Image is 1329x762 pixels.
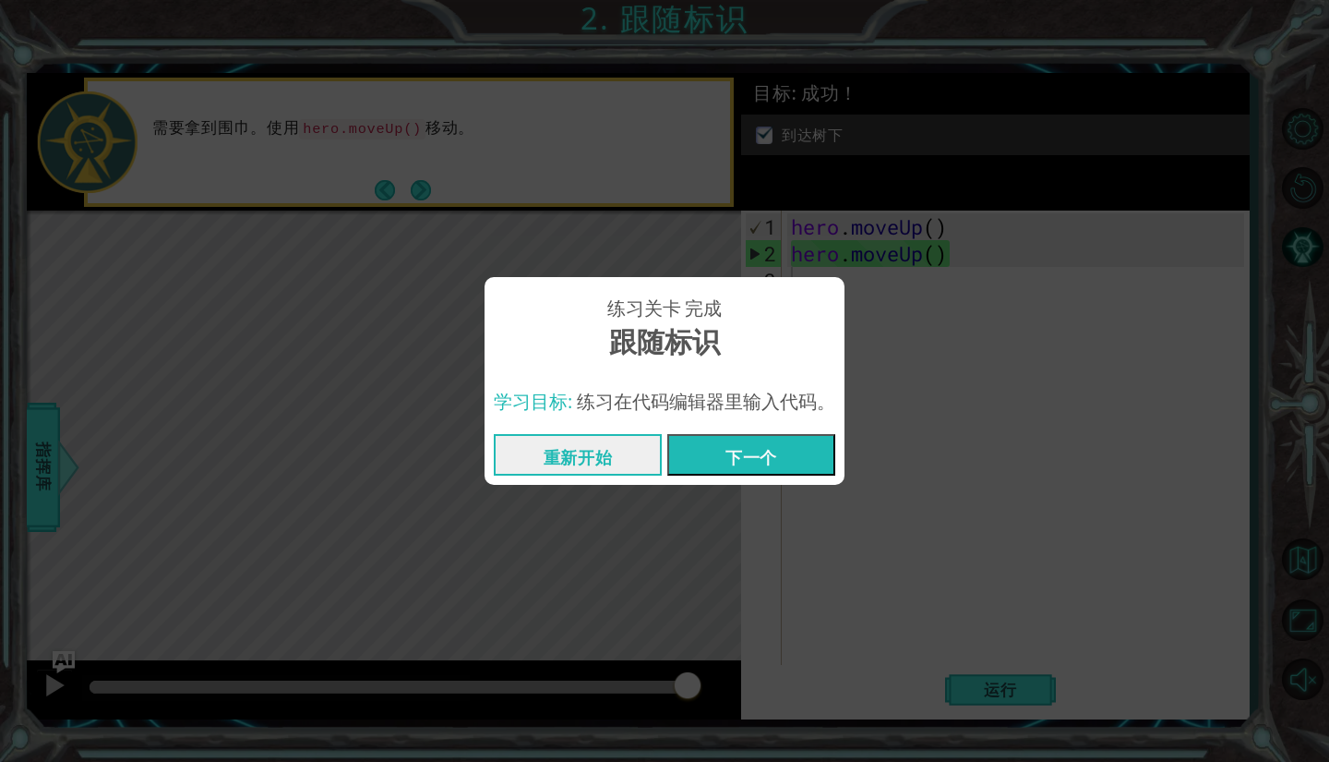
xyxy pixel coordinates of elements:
[607,296,722,322] span: 练习关卡 完成
[494,389,572,414] span: 学习目标:
[577,389,835,414] span: 练习在代码编辑器里输入代码。
[494,434,662,476] button: 重新开始
[609,322,720,362] span: 跟随标识
[667,434,835,476] button: 下一个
